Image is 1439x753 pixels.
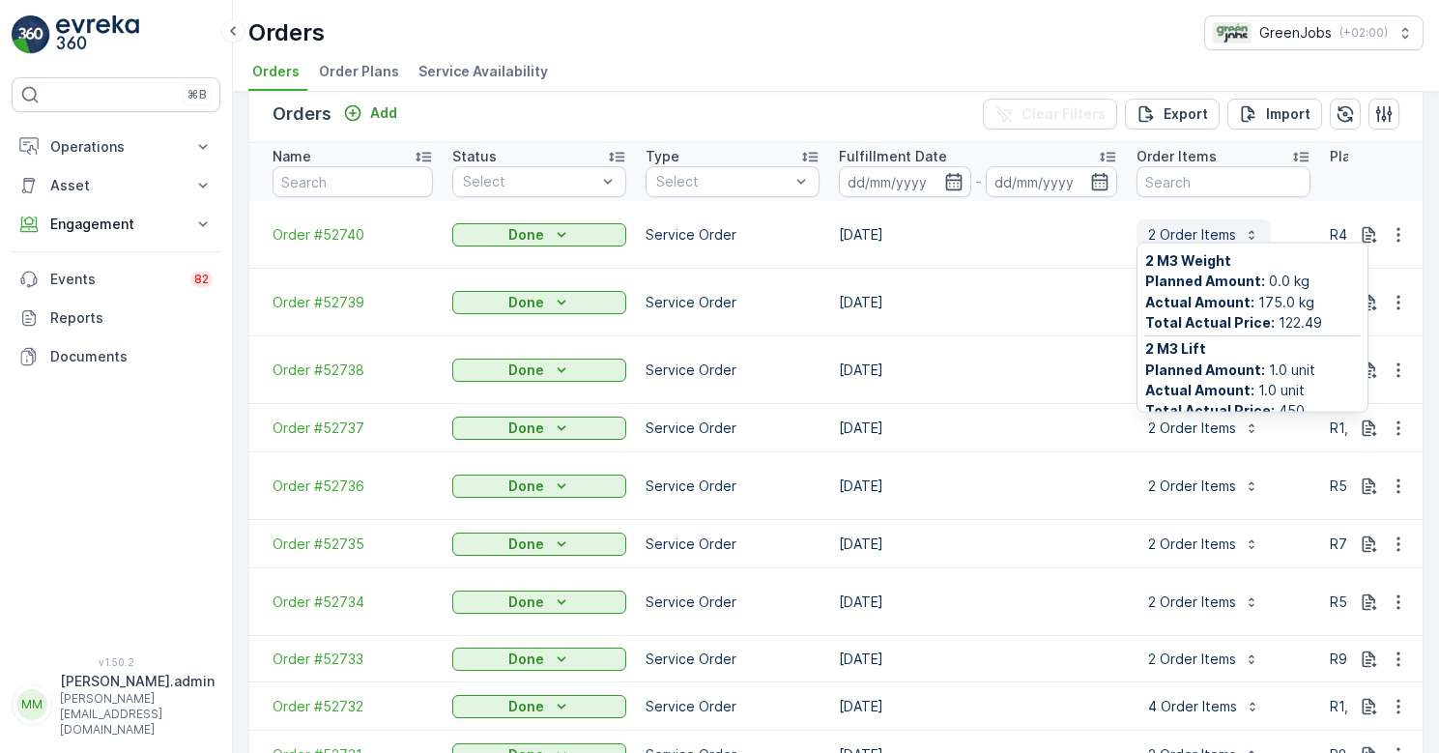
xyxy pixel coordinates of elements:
[829,520,1127,568] td: [DATE]
[273,697,433,716] a: Order #52732
[452,695,626,718] button: Done
[829,568,1127,636] td: [DATE]
[646,225,820,245] p: Service Order
[1266,104,1310,124] p: Import
[829,452,1127,520] td: [DATE]
[829,682,1127,731] td: [DATE]
[56,15,139,54] img: logo_light-DOdMpM7g.png
[273,593,433,612] a: Order #52734
[273,101,331,128] p: Orders
[12,260,220,299] a: Events82
[1145,402,1275,419] b: Total Actual Price :
[1330,594,1386,610] span: R506.00
[646,293,820,312] p: Service Order
[273,147,311,166] p: Name
[273,361,433,380] a: Order #52738
[50,176,182,195] p: Asset
[273,477,433,496] a: Order #52736
[252,62,300,81] span: Orders
[12,128,220,166] button: Operations
[1145,360,1360,379] span: 1.0 unit
[1330,420,1394,436] span: R1,010.00
[1145,272,1360,291] span: 0.0 kg
[1148,225,1236,245] p: 2 Order Items
[273,419,433,438] a: Order #52737
[60,691,215,738] p: [PERSON_NAME][EMAIL_ADDRESS][DOMAIN_NAME]
[452,591,626,614] button: Done
[50,347,213,366] p: Documents
[646,593,820,612] p: Service Order
[1330,147,1421,166] p: Planned Price
[1137,529,1271,560] button: 2 Order Items
[1148,697,1237,716] p: 4 Order Items
[1125,99,1220,130] button: Export
[646,535,820,554] p: Service Order
[1137,413,1271,444] button: 2 Order Items
[50,270,179,289] p: Events
[418,62,548,81] span: Service Availability
[1330,698,1396,714] span: R1,889.00
[452,291,626,314] button: Done
[646,697,820,716] p: Service Order
[1145,273,1265,289] b: Planned Amount :
[273,225,433,245] a: Order #52740
[829,336,1127,404] td: [DATE]
[986,166,1118,197] input: dd/mm/yyyy
[508,225,544,245] p: Done
[829,404,1127,452] td: [DATE]
[273,535,433,554] a: Order #52735
[12,15,50,54] img: logo
[1145,313,1275,330] b: Total Actual Price :
[335,101,405,125] button: Add
[646,419,820,438] p: Service Order
[1330,651,1384,667] span: R967.00
[12,205,220,244] button: Engagement
[12,337,220,376] a: Documents
[1145,381,1254,397] b: Actual Amount :
[1259,23,1332,43] p: GreenJobs
[656,172,790,191] p: Select
[1148,593,1236,612] p: 2 Order Items
[1148,650,1236,669] p: 2 Order Items
[508,593,544,612] p: Done
[508,293,544,312] p: Done
[1148,535,1236,554] p: 2 Order Items
[194,272,209,287] p: 82
[508,361,544,380] p: Done
[646,477,820,496] p: Service Order
[452,648,626,671] button: Done
[1145,312,1360,332] span: 122.49
[452,223,626,246] button: Done
[1145,251,1360,271] span: 2 M3 Weight
[1145,401,1360,420] span: 450
[452,417,626,440] button: Done
[1145,361,1265,377] b: Planned Amount :
[1213,22,1252,43] img: Green_Jobs_Logo.png
[452,533,626,556] button: Done
[50,215,182,234] p: Engagement
[1145,339,1360,359] span: 2 M3 Lift
[1137,219,1271,250] button: 2 Order Items
[273,293,433,312] a: Order #52739
[829,269,1127,336] td: [DATE]
[508,477,544,496] p: Done
[1022,104,1106,124] p: Clear Filters
[646,650,820,669] p: Service Order
[829,636,1127,682] td: [DATE]
[1330,478,1386,494] span: R506.00
[508,697,544,716] p: Done
[829,201,1127,269] td: [DATE]
[1145,293,1254,309] b: Actual Amount :
[839,147,947,166] p: Fulfillment Date
[839,166,971,197] input: dd/mm/yyyy
[12,672,220,738] button: MM[PERSON_NAME].admin[PERSON_NAME][EMAIL_ADDRESS][DOMAIN_NAME]
[273,650,433,669] a: Order #52733
[1148,477,1236,496] p: 2 Order Items
[50,308,213,328] p: Reports
[248,17,325,48] p: Orders
[12,299,220,337] a: Reports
